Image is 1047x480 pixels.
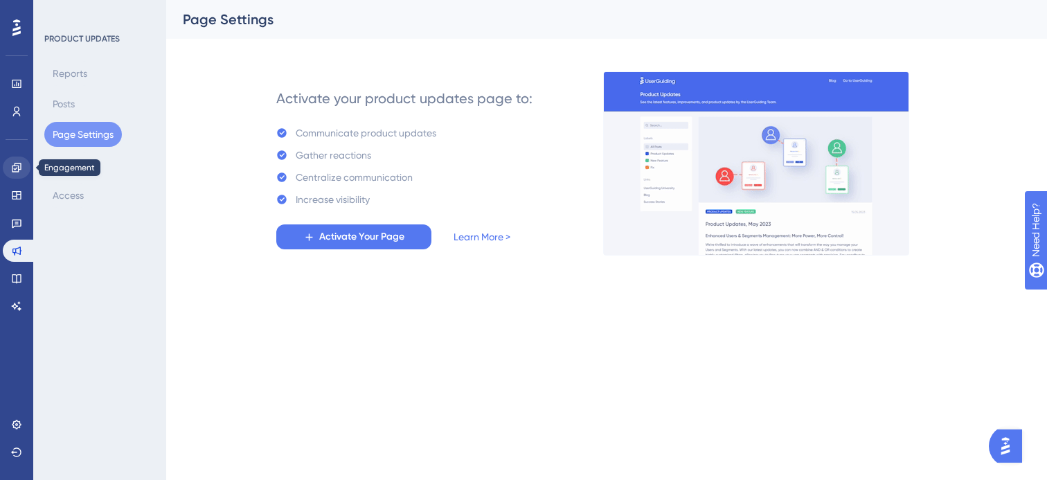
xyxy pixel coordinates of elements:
button: Activate Your Page [276,224,431,249]
div: PRODUCT UPDATES [44,33,120,44]
a: Learn More > [454,229,510,245]
div: Increase visibility [296,191,370,208]
div: Communicate product updates [296,125,436,141]
button: Access [44,183,92,208]
img: 253145e29d1258e126a18a92d52e03bb.gif [603,71,909,256]
button: Posts [44,91,83,116]
span: Need Help? [33,3,87,20]
iframe: UserGuiding AI Assistant Launcher [989,425,1030,467]
button: Page Settings [44,122,122,147]
div: Gather reactions [296,147,371,163]
button: Domain [44,152,96,177]
div: Page Settings [183,10,996,29]
div: Activate your product updates page to: [276,89,533,108]
span: Activate Your Page [319,229,404,245]
button: Reports [44,61,96,86]
div: Centralize communication [296,169,413,186]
